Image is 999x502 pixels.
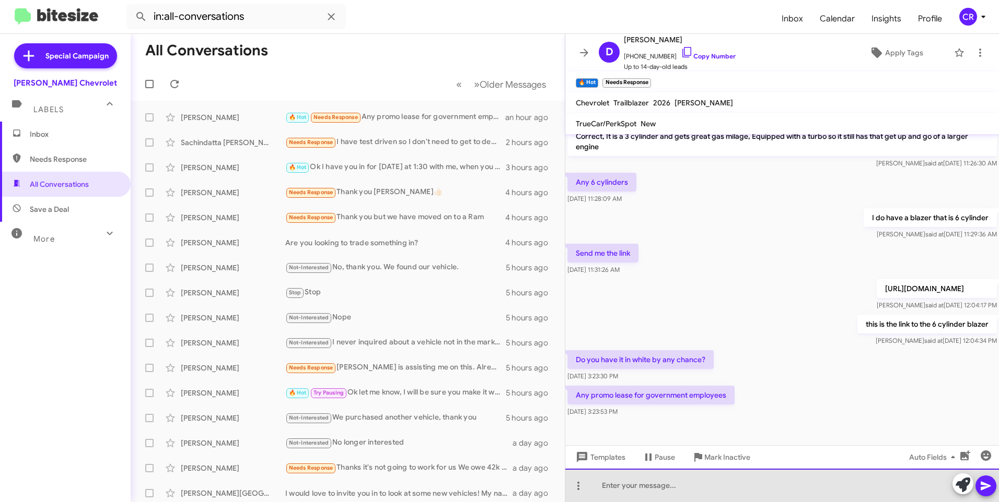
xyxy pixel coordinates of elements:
[285,462,513,474] div: Thanks it's not going to work for us We owe 42k on my expedition and it's only worth maybe 28- so...
[506,137,556,148] div: 2 hours ago
[513,438,556,448] div: a day ago
[289,389,307,396] span: 🔥 Hot
[289,414,329,421] span: Not-Interested
[181,112,285,123] div: [PERSON_NAME]
[450,74,552,95] nav: Page navigation example
[576,119,636,128] span: TrueCar/PerkSpot
[925,230,944,238] span: said at
[285,488,513,498] div: I would love to invite you in to look at some new vehicles! My name is [PERSON_NAME] here at [PER...
[506,338,556,348] div: 5 hours ago
[959,8,977,26] div: CR
[181,488,285,498] div: [PERSON_NAME][GEOGRAPHIC_DATA]
[33,105,64,114] span: Labels
[567,372,618,380] span: [DATE] 3:23:30 PM
[574,448,625,467] span: Templates
[567,266,620,273] span: [DATE] 11:31:26 AM
[857,315,997,333] p: this is the link to the 6 cylinder blazer
[313,114,358,121] span: Needs Response
[181,237,285,248] div: [PERSON_NAME]
[474,78,480,91] span: »
[901,448,968,467] button: Auto Fields
[450,74,468,95] button: Previous
[506,288,556,298] div: 5 hours ago
[655,448,675,467] span: Pause
[289,114,307,121] span: 🔥 Hot
[181,388,285,398] div: [PERSON_NAME]
[289,164,307,171] span: 🔥 Hot
[505,112,556,123] div: an hour ago
[681,52,736,60] a: Copy Number
[924,337,943,344] span: said at
[480,79,546,90] span: Older Messages
[285,437,513,449] div: No longer interested
[567,244,638,262] p: Send me the link
[675,98,733,107] span: [PERSON_NAME]
[877,230,997,238] span: [PERSON_NAME] [DATE] 11:29:36 AM
[506,413,556,423] div: 5 hours ago
[602,78,650,88] small: Needs Response
[181,438,285,448] div: [PERSON_NAME]
[567,408,618,415] span: [DATE] 3:23:53 PM
[565,448,634,467] button: Templates
[505,187,556,198] div: 4 hours ago
[683,448,759,467] button: Mark Inactive
[567,350,714,369] p: Do you have it in white by any chance?
[613,98,649,107] span: Trailblazer
[289,214,333,221] span: Needs Response
[30,179,89,189] span: All Conversations
[925,159,943,167] span: said at
[567,195,622,202] span: [DATE] 11:28:09 AM
[181,212,285,223] div: [PERSON_NAME]
[876,337,997,344] span: [PERSON_NAME] [DATE] 12:04:34 PM
[285,211,505,223] div: Thank you but we have moved on to a Ram
[624,33,736,46] span: [PERSON_NAME]
[45,51,109,61] span: Special Campaign
[567,127,997,156] p: Correct, It is a 3 cylinder and gets great gas milage, Equipped with a turbo so it still has that...
[30,154,119,164] span: Needs Response
[863,4,910,34] a: Insights
[505,212,556,223] div: 4 hours ago
[181,313,285,323] div: [PERSON_NAME]
[285,186,505,198] div: Thank you [PERSON_NAME]👍🏻
[126,4,346,29] input: Search
[181,262,285,273] div: [PERSON_NAME]
[506,262,556,273] div: 5 hours ago
[505,237,556,248] div: 4 hours ago
[289,364,333,371] span: Needs Response
[624,62,736,72] span: Up to 14-day-old leads
[653,98,670,107] span: 2026
[576,78,598,88] small: 🔥 Hot
[181,463,285,473] div: [PERSON_NAME]
[634,448,683,467] button: Pause
[181,413,285,423] div: [PERSON_NAME]
[506,363,556,373] div: 5 hours ago
[181,338,285,348] div: [PERSON_NAME]
[289,289,301,296] span: Stop
[289,439,329,446] span: Not-Interested
[285,261,506,273] div: No, thank you. We found our vehicle.
[468,74,552,95] button: Next
[567,386,735,404] p: Any promo lease for government employees
[285,362,506,374] div: [PERSON_NAME] is assisting me on this. Already test drove the vehicle
[181,187,285,198] div: [PERSON_NAME]
[506,388,556,398] div: 5 hours ago
[289,464,333,471] span: Needs Response
[285,337,506,349] div: I never inquired about a vehicle not in the market
[30,204,69,214] span: Save a Deal
[606,44,613,61] span: D
[811,4,863,34] span: Calendar
[181,162,285,173] div: [PERSON_NAME]
[14,43,117,68] a: Special Campaign
[289,339,329,346] span: Not-Interested
[576,98,609,107] span: Chevrolet
[925,301,944,309] span: said at
[704,448,750,467] span: Mark Inactive
[181,288,285,298] div: [PERSON_NAME]
[285,161,506,173] div: Ok I have you in for [DATE] at 1:30 with me, when you arrive ask for [PERSON_NAME] at the front d...
[641,119,656,128] span: New
[289,264,329,271] span: Not-Interested
[181,137,285,148] div: Sachindatta [PERSON_NAME]
[877,279,997,298] p: [URL][DOMAIN_NAME]
[285,387,506,399] div: Ok let me know, I will be sure you make it worth the ride for you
